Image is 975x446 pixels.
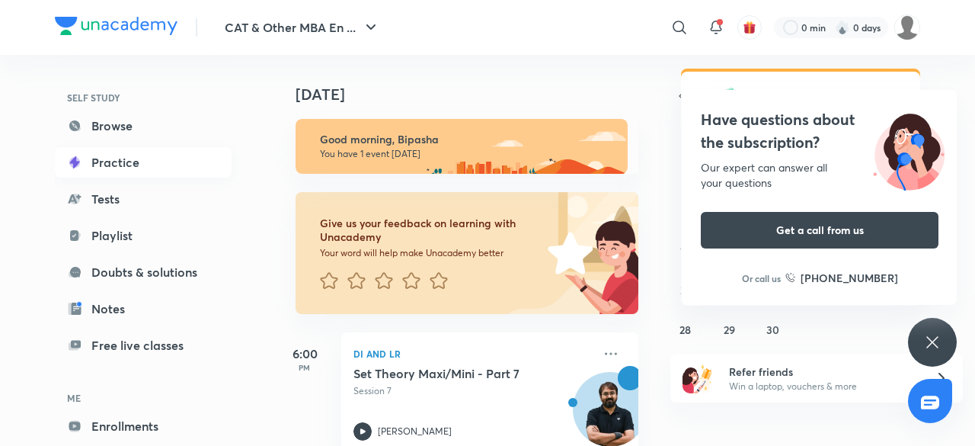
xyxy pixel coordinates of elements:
[701,160,938,191] div: Our expert can answer all your questions
[680,243,691,258] abbr: September 14, 2025
[55,111,232,141] a: Browse
[673,317,698,342] button: September 28, 2025
[353,384,593,398] p: Session 7
[320,148,614,160] p: You have 1 event [DATE]
[835,20,850,35] img: streak
[673,278,698,302] button: September 21, 2025
[496,192,638,314] img: feedback_image
[55,17,177,35] img: Company Logo
[378,425,452,438] p: [PERSON_NAME]
[743,21,756,34] img: avatar
[55,385,232,411] h6: ME
[55,147,232,178] a: Practice
[55,17,177,39] a: Company Logo
[761,317,785,342] button: September 30, 2025
[701,108,938,154] h4: Have questions about the subscription?
[55,294,232,324] a: Notes
[55,411,232,441] a: Enrollments
[729,380,916,393] p: Win a laptop, vouchers & more
[785,270,898,286] a: [PHONE_NUMBER]
[679,322,691,337] abbr: September 28, 2025
[737,15,762,40] button: avatar
[55,184,232,214] a: Tests
[742,271,781,285] p: Or call us
[801,270,898,286] h6: [PHONE_NUMBER]
[55,330,232,361] a: Free live classes
[320,217,542,244] h6: Give us your feedback on learning with Unacademy
[55,220,232,251] a: Playlist
[320,247,542,259] p: Your word will help make Unacademy better
[274,345,335,363] h5: 6:00
[729,364,916,380] h6: Refer friends
[673,238,698,262] button: September 14, 2025
[861,108,957,191] img: ttu_illustration_new.svg
[717,317,741,342] button: September 29, 2025
[766,322,779,337] abbr: September 30, 2025
[296,119,628,174] img: morning
[673,198,698,223] button: September 7, 2025
[701,212,938,249] button: Get a call from us
[682,363,713,393] img: referral
[894,14,920,40] img: Bipasha
[353,345,593,363] p: DI and LR
[699,87,768,156] img: icon
[216,12,389,43] button: CAT & Other MBA En ...
[353,366,543,381] h5: Set Theory Maxi/Mini - Part 7
[274,363,335,372] p: PM
[296,85,654,104] h4: [DATE]
[724,322,735,337] abbr: September 29, 2025
[55,85,232,111] h6: SELF STUDY
[320,133,614,146] h6: Good morning, Bipasha
[55,257,232,287] a: Doubts & solutions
